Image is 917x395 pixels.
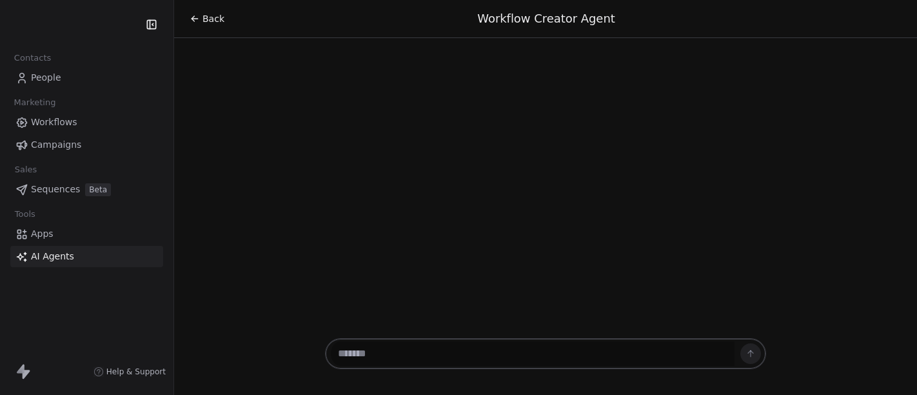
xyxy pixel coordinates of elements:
a: Apps [10,223,163,245]
span: Sales [9,160,43,179]
span: Beta [85,183,111,196]
span: Workflow Creator Agent [477,12,615,25]
a: Workflows [10,112,163,133]
span: Contacts [8,48,57,68]
span: Marketing [8,93,61,112]
span: People [31,71,61,85]
a: People [10,67,163,88]
span: AI Agents [31,250,74,263]
span: Workflows [31,116,77,129]
a: Help & Support [94,367,166,377]
a: Campaigns [10,134,163,156]
a: AI Agents [10,246,163,267]
span: Apps [31,227,54,241]
span: Tools [9,205,41,224]
span: Back [202,12,224,25]
span: Sequences [31,183,80,196]
a: SequencesBeta [10,179,163,200]
span: Campaigns [31,138,81,152]
span: Help & Support [106,367,166,377]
